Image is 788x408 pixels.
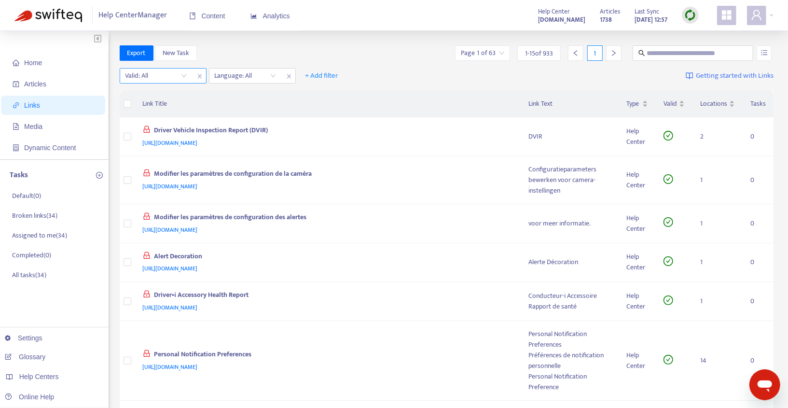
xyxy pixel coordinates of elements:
[529,257,611,267] div: Alerte Décoration
[13,102,19,109] span: link
[743,204,774,243] td: 0
[529,218,611,229] div: voor meer informatie.
[529,329,611,350] div: Personal Notification Preferences
[664,295,673,305] span: check-circle
[664,131,673,141] span: check-circle
[14,9,82,22] img: Swifteq
[13,81,19,87] span: account-book
[143,303,198,312] span: [URL][DOMAIN_NAME]
[143,349,510,362] div: Personal Notification Preferences
[13,59,19,66] span: home
[743,117,774,156] td: 0
[692,243,743,282] td: 1
[692,91,743,117] th: Locations
[692,117,743,156] td: 2
[283,70,295,82] span: close
[120,45,153,61] button: Export
[10,169,28,181] p: Tasks
[627,169,648,191] div: Help Center
[656,91,692,117] th: Valid
[529,291,611,312] div: Conducteur-i Accessoire Rapport de santé
[521,91,619,117] th: Link Text
[627,98,640,109] span: Type
[135,91,521,117] th: Link Title
[189,12,225,20] span: Content
[189,13,196,19] span: book
[700,98,727,109] span: Locations
[635,14,667,25] strong: [DATE] 12:57
[692,282,743,321] td: 1
[163,48,189,58] span: New Task
[627,126,648,147] div: Help Center
[664,256,673,266] span: check-circle
[5,393,54,401] a: Online Help
[143,251,510,264] div: Alert Decoration
[99,6,167,25] span: Help Center Manager
[664,217,673,227] span: check-circle
[684,9,696,21] img: sync.dc5367851b00ba804db3.png
[143,290,151,298] span: lock
[143,126,151,133] span: lock
[686,68,774,84] a: Getting started with Links
[24,80,46,88] span: Articles
[143,350,151,357] span: lock
[686,72,693,80] img: image-link
[664,355,673,365] span: check-circle
[5,353,45,361] a: Glossary
[529,164,611,196] div: Configuratieparameters bewerken voor camera-instellingen
[529,131,611,142] div: DVIR
[538,6,570,17] span: Help Center
[525,48,553,58] span: 1 - 15 of 933
[749,369,780,400] iframe: Button to launch messaging window
[664,174,673,184] span: check-circle
[757,45,772,61] button: unordered-list
[743,321,774,401] td: 0
[751,9,762,21] span: user
[13,123,19,130] span: file-image
[627,213,648,234] div: Help Center
[638,50,645,56] span: search
[635,6,659,17] span: Last Sync
[5,334,42,342] a: Settings
[529,371,611,393] div: Personal Notification Preference
[250,13,257,19] span: area-chart
[721,9,733,21] span: appstore
[696,70,774,82] span: Getting started with Links
[12,250,51,260] p: Completed ( 0 )
[143,290,510,302] div: Driver•i Accessory Health Report
[143,212,510,225] div: Modifier les paramètres de configuration des alertes
[627,350,648,371] div: Help Center
[24,101,40,109] span: Links
[24,123,42,130] span: Media
[627,252,648,273] div: Help Center
[143,212,151,220] span: lock
[24,59,42,67] span: Home
[743,282,774,321] td: 0
[143,125,510,138] div: Driver Vehicle Inspection Report (DVIR)
[529,350,611,371] div: Préférences de notification personnelle
[143,169,151,177] span: lock
[600,14,612,25] strong: 1738
[143,252,151,259] span: lock
[12,211,57,221] p: Broken links ( 34 )
[298,68,346,84] button: + Add filter
[619,91,656,117] th: Type
[538,14,585,25] a: [DOMAIN_NAME]
[692,321,743,401] td: 14
[143,225,198,235] span: [URL][DOMAIN_NAME]
[743,156,774,204] td: 0
[127,48,146,58] span: Export
[692,204,743,243] td: 1
[572,50,579,56] span: left
[96,172,103,179] span: plus-circle
[600,6,620,17] span: Articles
[12,270,46,280] p: All tasks ( 34 )
[587,45,603,61] div: 1
[743,243,774,282] td: 0
[627,291,648,312] div: Help Center
[692,156,743,204] td: 1
[143,182,198,191] span: [URL][DOMAIN_NAME]
[143,138,198,148] span: [URL][DOMAIN_NAME]
[194,70,206,82] span: close
[250,12,290,20] span: Analytics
